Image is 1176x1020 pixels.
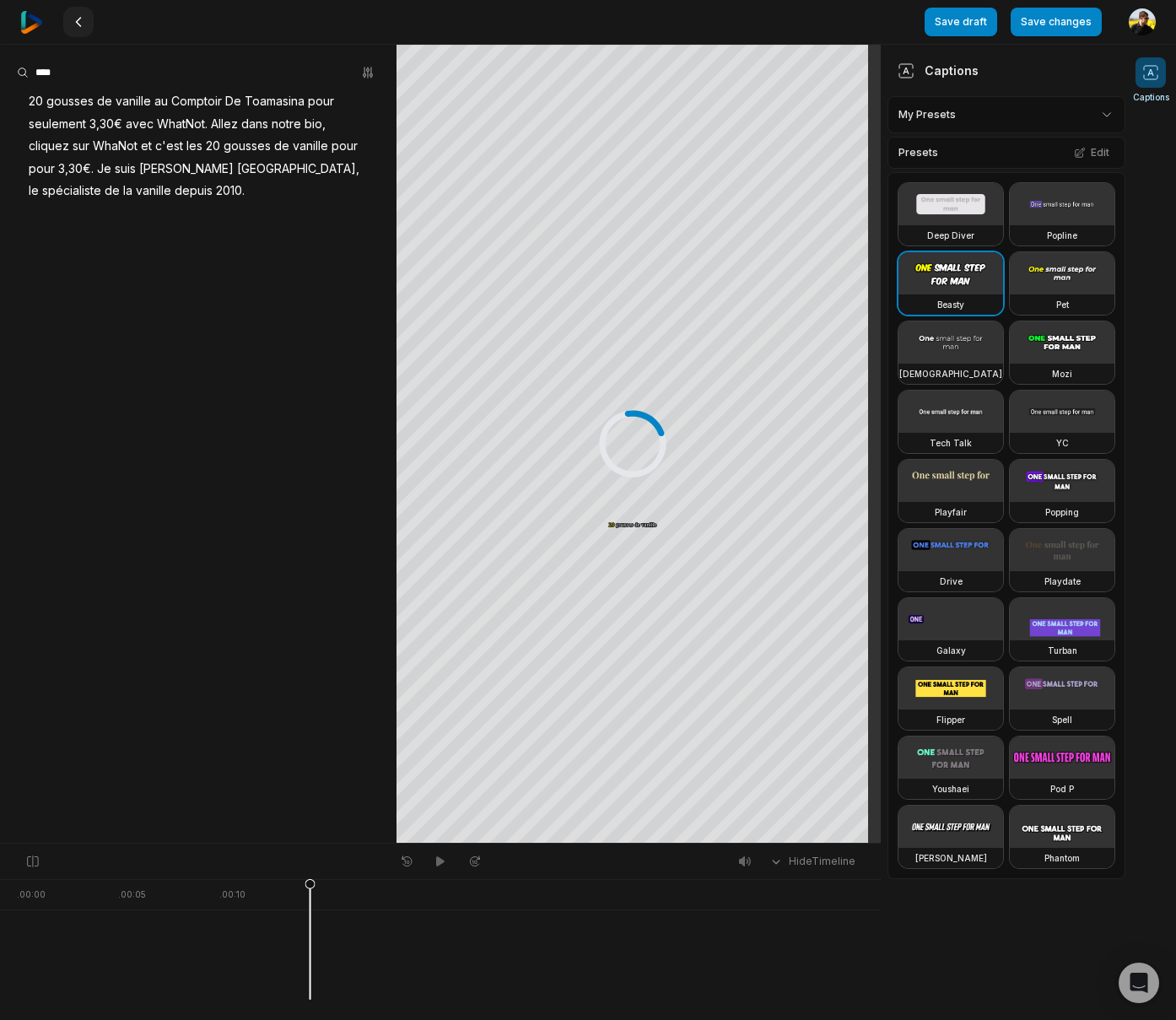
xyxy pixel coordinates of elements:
[1056,436,1069,450] h3: YC
[1045,505,1079,519] h3: Popping
[935,505,967,519] h3: Playfair
[240,113,270,136] span: dans
[1011,8,1102,36] button: Save changes
[214,180,246,202] span: 2010.
[88,113,124,136] span: 3,30€
[121,180,134,202] span: la
[887,96,1125,133] div: My Presets
[1119,963,1159,1003] div: Open Intercom Messenger
[1052,713,1072,726] h3: Spell
[936,713,965,726] h3: Flipper
[124,113,155,136] span: avec
[222,135,272,158] span: gousses
[940,575,963,588] h3: Drive
[224,90,306,113] span: De Toamasina
[270,113,303,136] span: notre
[291,135,330,158] span: vanille
[154,135,185,158] span: c'est
[303,113,327,136] span: bio,
[927,229,974,242] h3: Deep Diver
[898,62,979,79] div: Captions
[185,135,204,158] span: les
[204,135,222,158] span: 20
[1056,298,1069,311] h3: Pet
[27,135,71,158] span: cliquez
[1052,367,1072,380] h3: Mozi
[95,90,114,113] span: de
[936,644,966,657] h3: Galaxy
[173,180,214,202] span: depuis
[930,436,972,450] h3: Tech Talk
[1133,91,1169,104] span: Captions
[306,90,336,113] span: pour
[915,851,987,865] h3: [PERSON_NAME]
[170,90,224,113] span: Comptoir
[155,113,209,136] span: WhatNot.
[71,135,91,158] span: sur
[1044,575,1081,588] h3: Playdate
[209,113,240,136] span: Allez
[937,298,964,311] h3: Beasty
[57,158,95,181] span: 3,30€.
[27,180,40,202] span: le
[45,90,95,113] span: gousses
[1069,142,1114,164] button: Edit
[27,113,88,136] span: seulement
[887,137,1125,169] div: Presets
[1050,782,1074,796] h3: Pod P
[1044,851,1080,865] h3: Phantom
[134,180,173,202] span: vanille
[27,158,57,181] span: pour
[139,135,154,158] span: et
[103,180,121,202] span: de
[925,8,997,36] button: Save draft
[20,11,43,34] img: reap
[153,90,170,113] span: au
[27,90,45,113] span: 20
[40,180,103,202] span: spécialiste
[1047,229,1077,242] h3: Popline
[1048,644,1077,657] h3: Turban
[91,135,139,158] span: WhaNot
[899,367,1002,380] h3: [DEMOGRAPHIC_DATA]
[138,158,235,181] span: [PERSON_NAME]
[95,158,113,181] span: Je
[113,158,138,181] span: suis
[1133,57,1169,104] button: Captions
[272,135,291,158] span: de
[932,782,969,796] h3: Youshaei
[114,90,153,113] span: vanille
[763,849,860,874] button: HideTimeline
[330,135,359,158] span: pour
[235,158,361,181] span: [GEOGRAPHIC_DATA],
